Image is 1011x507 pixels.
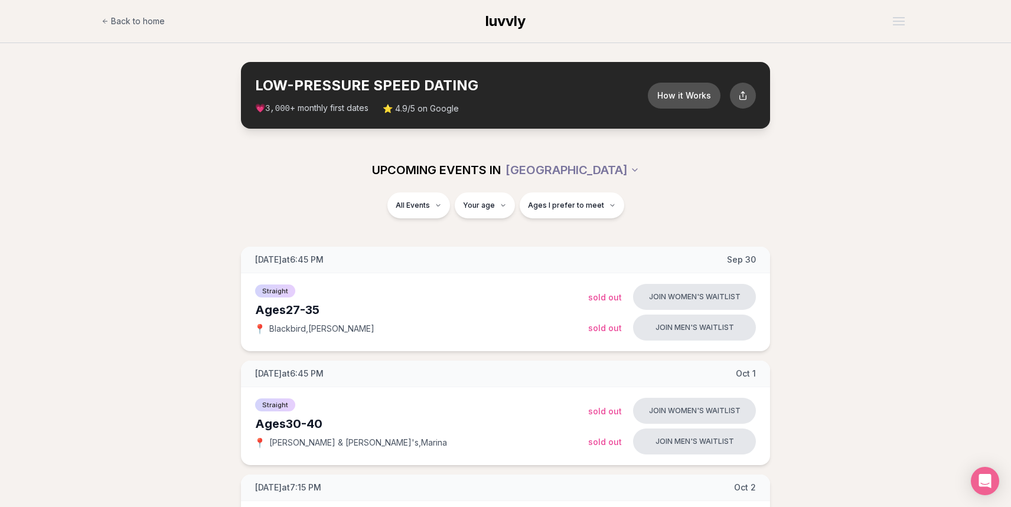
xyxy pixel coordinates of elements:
span: Sold Out [588,406,622,416]
span: [DATE] at 7:15 PM [255,482,321,493]
button: Open menu [888,12,909,30]
button: Join men's waitlist [633,315,756,341]
span: 📍 [255,438,265,447]
button: Ages I prefer to meet [520,192,624,218]
span: Blackbird , [PERSON_NAME] [269,323,374,335]
span: UPCOMING EVENTS IN [372,162,501,178]
span: Sold Out [588,437,622,447]
span: Straight [255,284,295,297]
span: Back to home [111,15,165,27]
span: All Events [396,201,430,210]
button: Join men's waitlist [633,429,756,454]
button: Your age [455,192,515,218]
span: Sold Out [588,323,622,333]
div: Ages 27-35 [255,302,588,318]
span: 3,000 [265,104,290,113]
span: luvvly [485,12,526,30]
span: [PERSON_NAME] & [PERSON_NAME]'s , Marina [269,437,447,449]
span: Sold Out [588,292,622,302]
button: [GEOGRAPHIC_DATA] [505,157,640,183]
span: Oct 2 [734,482,756,493]
span: Your age [463,201,495,210]
h2: LOW-PRESSURE SPEED DATING [255,76,648,95]
span: Straight [255,398,295,411]
button: All Events [387,192,450,218]
div: Ages 30-40 [255,416,588,432]
span: Sep 30 [727,254,756,266]
span: [DATE] at 6:45 PM [255,368,324,380]
span: Ages I prefer to meet [528,201,604,210]
span: 📍 [255,324,265,333]
span: Oct 1 [736,368,756,380]
button: Join women's waitlist [633,284,756,310]
span: ⭐ 4.9/5 on Google [383,103,459,115]
button: Join women's waitlist [633,398,756,424]
button: How it Works [648,83,720,109]
span: 💗 + monthly first dates [255,102,368,115]
span: [DATE] at 6:45 PM [255,254,324,266]
a: Back to home [102,9,165,33]
a: luvvly [485,12,526,31]
div: Open Intercom Messenger [971,467,999,495]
